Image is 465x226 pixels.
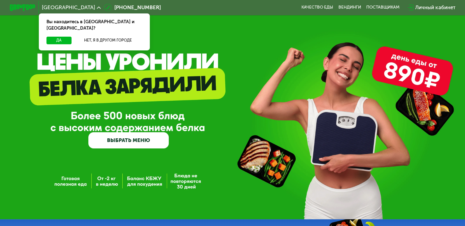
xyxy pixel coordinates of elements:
[74,37,142,44] button: Нет, я в другом городе
[338,5,361,10] a: Вендинги
[301,5,333,10] a: Качество еды
[104,4,161,11] a: [PHONE_NUMBER]
[39,13,150,37] div: Вы находитесь в [GEOGRAPHIC_DATA] и [GEOGRAPHIC_DATA]?
[88,132,169,148] a: ВЫБРАТЬ МЕНЮ
[46,37,71,44] button: Да
[42,5,95,10] span: [GEOGRAPHIC_DATA]
[366,5,400,10] div: поставщикам
[415,4,455,11] div: Личный кабинет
